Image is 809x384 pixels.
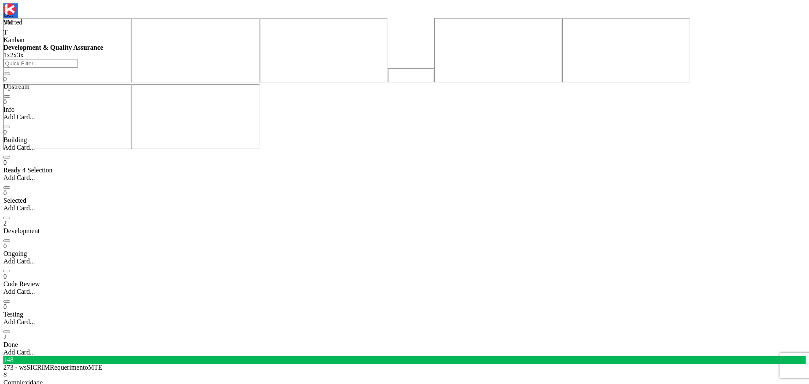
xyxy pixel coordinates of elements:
span: 0 [3,98,7,105]
span: Done [3,341,18,348]
span: Add Card... [3,349,35,356]
span: Development [3,227,40,234]
span: 0 [3,129,7,136]
span: 2 [3,220,7,227]
span: 2 [3,333,7,341]
span: Add Card... [3,144,35,151]
span: Kanban [3,36,24,43]
span: Testing [3,311,23,318]
span: Add Card... [3,113,35,121]
b: Development & Quality Assurance [3,44,103,51]
span: 0 [3,75,7,83]
span: Info [3,106,15,113]
span: 6 [3,371,7,379]
span: 3x [17,51,24,59]
input: Quick Filter... [3,59,78,68]
span: Add Card... [3,318,35,325]
span: Building [3,136,27,143]
div: 273 - wsSICRIMRequerimentoMTE [3,364,806,371]
span: Add Card... [3,258,35,265]
div: T [3,29,806,36]
span: Selected [3,197,26,204]
span: 2x [10,51,17,59]
div: 148273 - wsSICRIMRequerimentoMTE [3,356,806,371]
iframe: UserGuiding Product Updates [562,18,690,83]
span: 0 [3,189,7,196]
span: Ongoing [3,250,27,257]
iframe: UserGuiding Knowledge Base [434,18,562,83]
span: 0 [3,273,7,280]
span: Upstream [3,83,29,90]
span: Ready 4 Selection [3,166,52,174]
div: 148 [3,356,806,364]
iframe: UserGuiding AI Assistant Launcher [3,84,131,149]
span: Code Review [3,280,40,287]
span: 0 [3,303,7,310]
span: 0 [3,242,7,250]
span: Add Card... [3,174,35,181]
span: 0 [3,159,7,166]
span: Add Card... [3,288,35,295]
span: Add Card... [3,204,35,212]
span: 1x [3,51,10,59]
iframe: UserGuiding AI Assistant [131,84,260,149]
